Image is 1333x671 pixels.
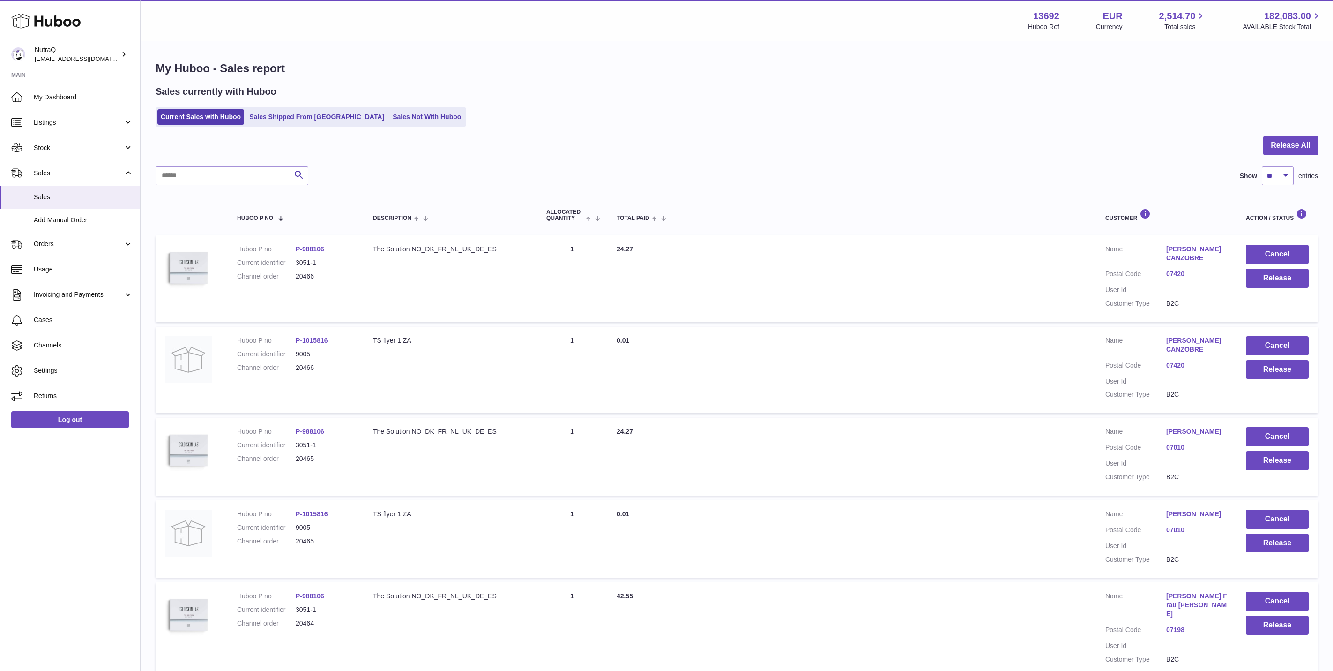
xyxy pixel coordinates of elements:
dt: Current identifier [237,441,296,450]
dd: 20465 [296,537,354,546]
span: 24.27 [617,245,633,253]
img: no-photo.jpg [165,336,212,383]
dt: Customer Type [1105,555,1166,564]
button: Release [1246,616,1309,635]
span: Orders [34,240,123,249]
img: 136921728478892.jpg [165,245,212,292]
dt: User Id [1105,641,1166,650]
a: P-988106 [296,428,324,435]
a: 07198 [1166,626,1227,634]
span: 182,083.00 [1264,10,1311,23]
dt: Huboo P no [237,592,296,601]
dd: 9005 [296,523,354,532]
span: Sales [34,169,123,178]
span: Settings [34,366,133,375]
dt: Channel order [237,363,296,372]
dt: Huboo P no [237,427,296,436]
span: Usage [34,265,133,274]
button: Cancel [1246,336,1309,355]
dt: Channel order [237,537,296,546]
span: Listings [34,118,123,127]
dd: B2C [1166,299,1227,308]
a: Sales Shipped From [GEOGRAPHIC_DATA] [246,109,387,125]
span: Sales [34,193,133,202]
button: Release [1246,269,1309,288]
a: 182,083.00 AVAILABLE Stock Total [1243,10,1322,31]
a: [PERSON_NAME] CANZOBRE [1166,245,1227,263]
span: entries [1298,172,1318,181]
dd: 9005 [296,350,354,359]
dt: Name [1105,510,1166,521]
a: [PERSON_NAME] [1166,510,1227,519]
span: ALLOCATED Quantity [546,209,583,221]
span: Returns [34,392,133,400]
strong: 13692 [1033,10,1059,23]
dd: 3051-1 [296,441,354,450]
div: The Solution NO_DK_FR_NL_UK_DE_ES [373,245,528,254]
span: 2,514.70 [1159,10,1196,23]
span: Invoicing and Payments [34,290,123,299]
span: 24.27 [617,428,633,435]
a: Log out [11,411,129,428]
dd: B2C [1166,390,1227,399]
img: 136921728478892.jpg [165,592,212,639]
dt: Huboo P no [237,336,296,345]
span: Total sales [1164,23,1206,31]
span: Channels [34,341,133,350]
a: Sales Not With Huboo [389,109,464,125]
dd: B2C [1166,655,1227,664]
dt: Huboo P no [237,510,296,519]
div: Customer [1105,209,1227,221]
div: Huboo Ref [1028,23,1059,31]
dt: Customer Type [1105,299,1166,308]
div: TS flyer 1 ZA [373,336,528,345]
span: Stock [34,143,123,152]
a: 2,514.70 Total sales [1159,10,1206,31]
dd: 3051-1 [296,258,354,267]
dd: 20465 [296,454,354,463]
button: Cancel [1246,592,1309,611]
a: 07010 [1166,443,1227,452]
button: Release [1246,360,1309,379]
dt: Customer Type [1105,390,1166,399]
dt: Channel order [237,454,296,463]
div: The Solution NO_DK_FR_NL_UK_DE_ES [373,592,528,601]
dt: User Id [1105,286,1166,294]
dd: 20466 [296,272,354,281]
dt: Channel order [237,619,296,628]
td: 1 [537,327,607,413]
strong: EUR [1102,10,1122,23]
dt: User Id [1105,377,1166,386]
label: Show [1240,172,1257,181]
span: Total paid [617,215,649,221]
dd: B2C [1166,473,1227,482]
div: TS flyer 1 ZA [373,510,528,519]
span: Huboo P no [237,215,273,221]
button: Release All [1263,136,1318,155]
button: Release [1246,534,1309,553]
img: 136921728478892.jpg [165,427,212,474]
button: Cancel [1246,427,1309,446]
span: 0.01 [617,510,629,518]
span: 42.55 [617,592,633,600]
dt: Name [1105,427,1166,438]
a: P-988106 [296,592,324,600]
dt: Postal Code [1105,361,1166,372]
span: Description [373,215,411,221]
span: Add Manual Order [34,216,133,225]
dd: B2C [1166,555,1227,564]
span: 0.01 [617,337,629,344]
button: Release [1246,451,1309,470]
button: Cancel [1246,510,1309,529]
dt: Current identifier [237,350,296,359]
dt: Postal Code [1105,526,1166,537]
dt: Postal Code [1105,626,1166,637]
img: log@nutraq.com [11,47,25,61]
span: My Dashboard [34,93,133,102]
dt: User Id [1105,459,1166,468]
h1: My Huboo - Sales report [156,61,1318,76]
a: [PERSON_NAME] [1166,427,1227,436]
a: 07010 [1166,526,1227,535]
dd: 20464 [296,619,354,628]
dt: Channel order [237,272,296,281]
